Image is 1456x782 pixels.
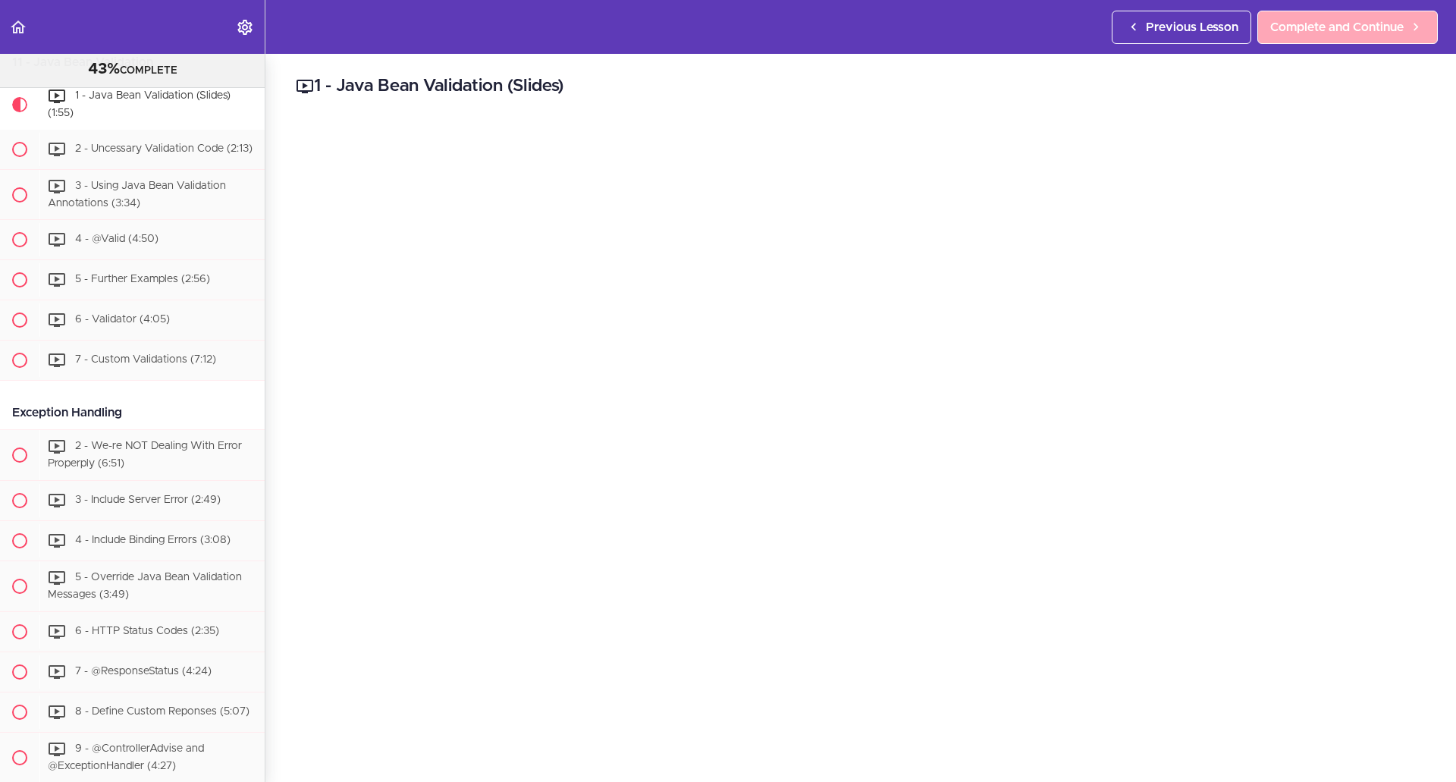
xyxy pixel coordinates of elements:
[1270,18,1404,36] span: Complete and Continue
[48,572,242,600] span: 5 - Override Java Bean Validation Messages (3:49)
[75,535,231,545] span: 4 - Include Binding Errors (3:08)
[48,441,242,470] span: 2 - We-re NOT Dealing With Error Properply (6:51)
[75,234,158,245] span: 4 - @Valid (4:50)
[48,181,226,209] span: 3 - Using Java Bean Validation Annotations (3:34)
[1257,11,1438,44] a: Complete and Continue
[1112,11,1251,44] a: Previous Lesson
[75,495,221,505] span: 3 - Include Server Error (2:49)
[75,143,253,154] span: 2 - Uncessary Validation Code (2:13)
[236,18,254,36] svg: Settings Menu
[75,315,170,325] span: 6 - Validator (4:05)
[1146,18,1238,36] span: Previous Lesson
[75,706,249,717] span: 8 - Define Custom Reponses (5:07)
[75,275,210,285] span: 5 - Further Examples (2:56)
[296,122,1426,758] iframe: Video Player
[88,61,120,77] span: 43%
[19,60,246,80] div: COMPLETE
[75,666,212,677] span: 7 - @ResponseStatus (4:24)
[296,74,1426,99] h2: 1 - Java Bean Validation (Slides)
[9,18,27,36] svg: Back to course curriculum
[75,626,219,636] span: 6 - HTTP Status Codes (2:35)
[48,743,204,771] span: 9 - @ControllerAdvise and @ExceptionHandler (4:27)
[75,355,216,366] span: 7 - Custom Validations (7:12)
[48,90,231,118] span: 1 - Java Bean Validation (Slides) (1:55)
